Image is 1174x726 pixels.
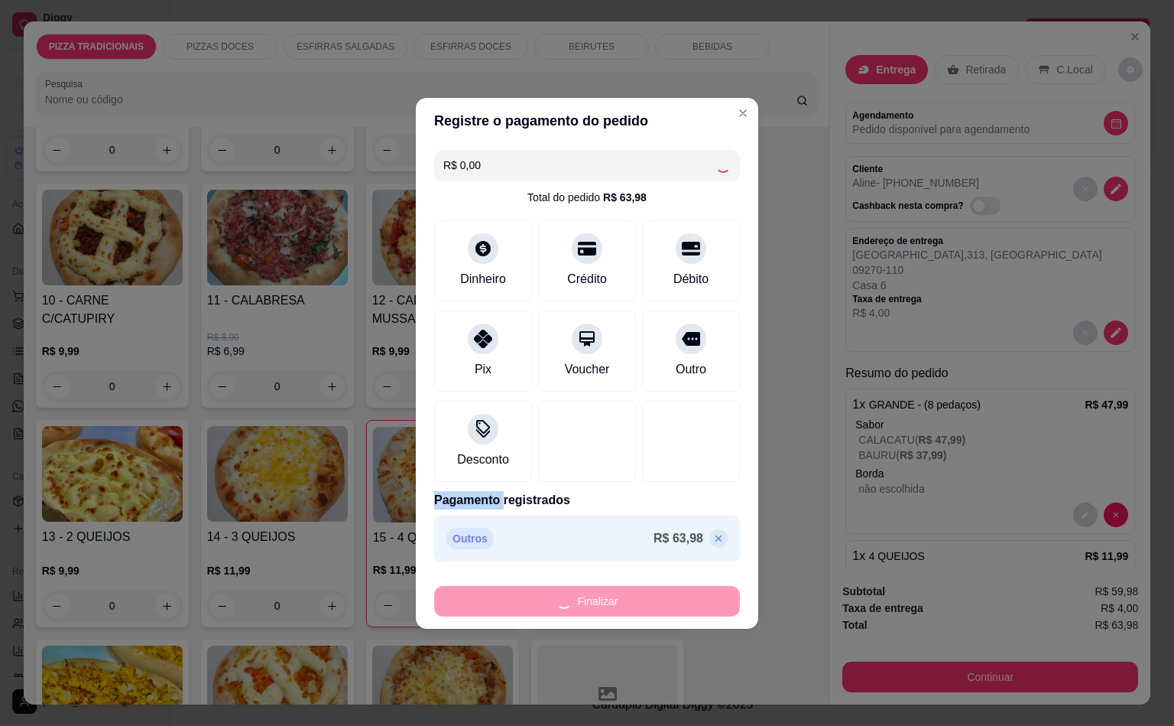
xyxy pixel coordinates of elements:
div: Dinheiro [460,270,506,288]
p: Pagamento registrados [434,491,740,510]
div: Desconto [457,451,509,469]
div: Total do pedido [527,190,647,205]
div: Loading [715,158,731,173]
header: Registre o pagamento do pedido [416,98,758,144]
div: Outro [676,360,706,379]
div: Pix [475,360,491,379]
div: Crédito [567,270,607,288]
button: Close [731,101,755,125]
input: Ex.: hambúrguer de cordeiro [443,150,715,181]
p: Outros [446,528,494,549]
div: Voucher [565,360,610,379]
div: Débito [673,270,709,288]
div: R$ 63,98 [603,190,647,205]
p: R$ 63,98 [653,529,703,548]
